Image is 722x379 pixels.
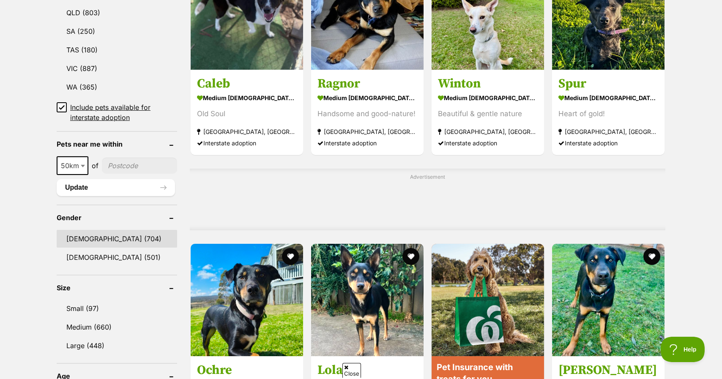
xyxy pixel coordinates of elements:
div: Handsome and good-nature! [317,108,417,120]
a: WA (365) [57,78,177,96]
div: Interstate adoption [317,137,417,149]
img: Lola - Australian Kelpie Dog [311,244,424,356]
h3: Ragnor [317,76,417,92]
header: Pets near me within [57,140,177,148]
strong: [GEOGRAPHIC_DATA], [GEOGRAPHIC_DATA] [317,126,417,137]
strong: [GEOGRAPHIC_DATA], [GEOGRAPHIC_DATA] [197,126,297,137]
strong: medium [DEMOGRAPHIC_DATA] Dog [558,92,658,104]
h3: Lola [317,362,417,378]
a: QLD (803) [57,4,177,22]
a: Caleb medium [DEMOGRAPHIC_DATA] Dog Old Soul [GEOGRAPHIC_DATA], [GEOGRAPHIC_DATA] Interstate adop... [191,69,303,155]
a: Spur medium [DEMOGRAPHIC_DATA] Dog Heart of gold! [GEOGRAPHIC_DATA], [GEOGRAPHIC_DATA] Interstate... [552,69,665,155]
div: Beautiful & gentle nature [438,108,538,120]
strong: medium [DEMOGRAPHIC_DATA] Dog [197,92,297,104]
input: postcode [102,158,177,174]
img: Ochre - Australian Kelpie Dog [191,244,303,356]
strong: [GEOGRAPHIC_DATA], [GEOGRAPHIC_DATA] [438,126,538,137]
a: TAS (180) [57,41,177,59]
a: [DEMOGRAPHIC_DATA] (501) [57,248,177,266]
h3: Spur [558,76,658,92]
iframe: Help Scout Beacon - Open [661,337,705,362]
a: Ragnor medium [DEMOGRAPHIC_DATA] Dog Handsome and good-nature! [GEOGRAPHIC_DATA], [GEOGRAPHIC_DAT... [311,69,424,155]
a: Small (97) [57,300,177,317]
strong: medium [DEMOGRAPHIC_DATA] Dog [438,92,538,104]
button: Update [57,179,175,196]
h3: Caleb [197,76,297,92]
span: Include pets available for interstate adoption [70,102,177,123]
div: Interstate adoption [197,137,297,149]
h3: [PERSON_NAME] [558,362,658,378]
a: Medium (660) [57,318,177,336]
a: [DEMOGRAPHIC_DATA] (704) [57,230,177,248]
strong: [GEOGRAPHIC_DATA], [GEOGRAPHIC_DATA] [558,126,658,137]
div: Interstate adoption [438,137,538,149]
a: Winton medium [DEMOGRAPHIC_DATA] Dog Beautiful & gentle nature [GEOGRAPHIC_DATA], [GEOGRAPHIC_DAT... [432,69,544,155]
img: Buller - Australian Kelpie Dog [552,244,665,356]
header: Gender [57,214,177,221]
span: of [92,161,98,171]
a: SA (250) [57,22,177,40]
button: favourite [643,248,660,265]
header: Size [57,284,177,292]
a: Large (448) [57,337,177,354]
button: favourite [402,248,419,265]
a: VIC (887) [57,60,177,77]
div: Advertisement [190,169,665,230]
h3: Winton [438,76,538,92]
h3: Ochre [197,362,297,378]
a: Include pets available for interstate adoption [57,102,177,123]
button: favourite [282,248,299,265]
span: Close [342,363,361,378]
div: Interstate adoption [558,137,658,149]
span: 50km [57,156,88,175]
div: Old Soul [197,108,297,120]
div: Heart of gold! [558,108,658,120]
span: 50km [57,160,88,172]
strong: medium [DEMOGRAPHIC_DATA] Dog [317,92,417,104]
